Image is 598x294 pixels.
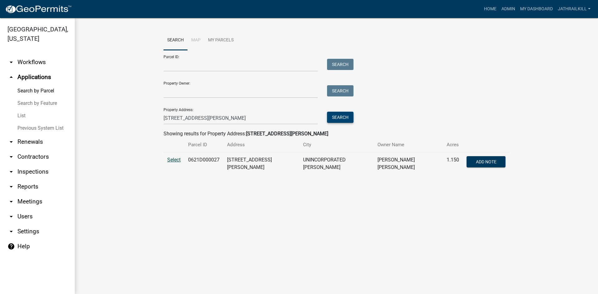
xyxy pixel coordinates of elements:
[374,138,443,152] th: Owner Name
[7,168,15,175] i: arrow_drop_down
[7,153,15,161] i: arrow_drop_down
[184,152,223,175] td: 0621D000027
[7,243,15,250] i: help
[184,138,223,152] th: Parcel ID
[7,58,15,66] i: arrow_drop_down
[7,183,15,190] i: arrow_drop_down
[327,112,354,123] button: Search
[299,152,374,175] td: UNINCORPORATED [PERSON_NAME]
[327,85,354,96] button: Search
[476,159,496,164] span: Add Note
[7,73,15,81] i: arrow_drop_up
[223,152,299,175] td: [STREET_ADDRESS][PERSON_NAME]
[7,213,15,220] i: arrow_drop_down
[223,138,299,152] th: Address
[443,138,463,152] th: Acres
[204,30,237,50] a: My Parcels
[518,3,555,15] a: My Dashboard
[327,59,354,70] button: Search
[164,130,509,138] div: Showing results for Property Address:
[443,152,463,175] td: 1.150
[499,3,518,15] a: Admin
[299,138,374,152] th: City
[7,138,15,146] i: arrow_drop_down
[7,228,15,235] i: arrow_drop_down
[374,152,443,175] td: [PERSON_NAME] [PERSON_NAME]
[482,3,499,15] a: Home
[555,3,593,15] a: Jathrailkill
[246,131,328,137] strong: [STREET_ADDRESS][PERSON_NAME]
[167,157,181,163] a: Select
[164,30,187,50] a: Search
[467,156,505,167] button: Add Note
[7,198,15,205] i: arrow_drop_down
